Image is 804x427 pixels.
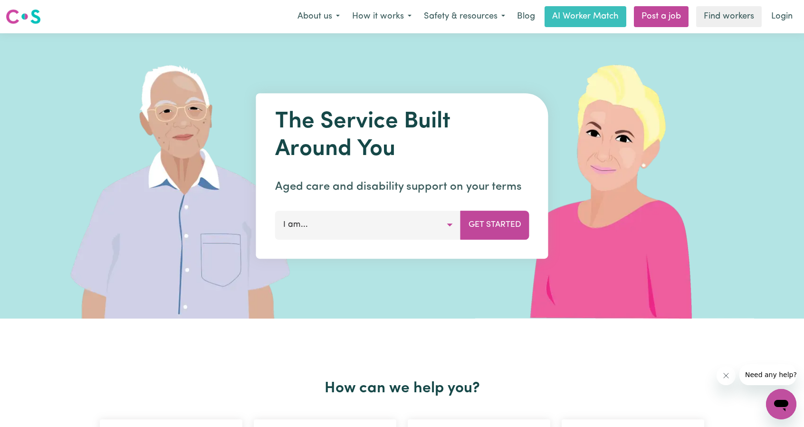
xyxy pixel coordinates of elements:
button: Get Started [460,211,529,239]
a: AI Worker Match [545,6,626,27]
button: Safety & resources [418,7,511,27]
button: About us [291,7,346,27]
a: Careseekers logo [6,6,41,28]
h2: How can we help you? [94,379,710,398]
iframe: Button to launch messaging window [766,389,796,419]
iframe: Message from company [739,364,796,385]
a: Find workers [696,6,762,27]
a: Login [766,6,798,27]
button: How it works [346,7,418,27]
span: Need any help? [6,7,57,14]
img: Careseekers logo [6,8,41,25]
button: I am... [275,211,461,239]
a: Post a job [634,6,689,27]
h1: The Service Built Around You [275,108,529,163]
iframe: Close message [717,366,736,385]
a: Blog [511,6,541,27]
p: Aged care and disability support on your terms [275,178,529,195]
